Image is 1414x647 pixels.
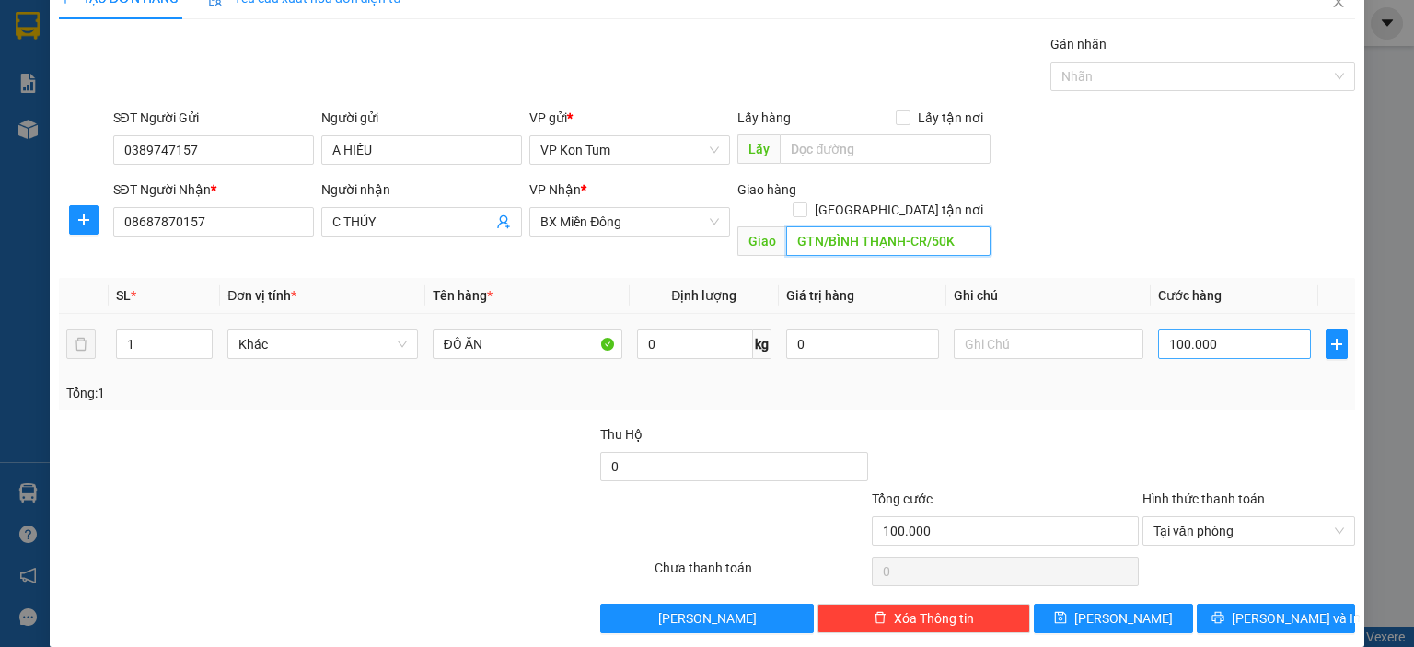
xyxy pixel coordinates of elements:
input: Ghi Chú [954,329,1143,359]
input: Dọc đường [786,226,991,256]
li: VP BX Miền Đông [127,78,245,98]
div: Chưa thanh toán [653,558,869,590]
span: Tên hàng [433,288,493,303]
div: SĐT Người Nhận [113,179,314,200]
span: Giao hàng [737,182,796,197]
button: save[PERSON_NAME] [1034,604,1193,633]
span: Giao [737,226,786,256]
span: environment [9,102,22,115]
th: Ghi chú [946,278,1151,314]
div: VP gửi [529,108,730,128]
span: VP Kon Tum [540,136,719,164]
span: [PERSON_NAME] [658,608,757,629]
span: Tại văn phòng [1153,517,1344,545]
span: kg [753,329,771,359]
div: Người nhận [321,179,522,200]
span: Đơn vị tính [227,288,296,303]
span: Lấy [737,134,780,164]
li: VP VP Kon Tum [9,78,127,98]
span: Xóa Thông tin [894,608,974,629]
input: Dọc đường [780,134,991,164]
span: Định lượng [671,288,736,303]
input: VD: Bàn, Ghế [433,329,622,359]
div: SĐT Người Gửi [113,108,314,128]
span: BX Miền Đông [540,208,719,236]
button: deleteXóa Thông tin [817,604,1030,633]
span: environment [127,102,140,115]
label: Hình thức thanh toán [1142,491,1265,506]
li: Tân Anh [9,9,267,44]
span: [PERSON_NAME] [1074,608,1173,629]
span: VP Nhận [529,182,581,197]
span: Thu Hộ [600,427,643,442]
span: plus [1327,337,1347,352]
button: printer[PERSON_NAME] và In [1197,604,1356,633]
span: Giá trị hàng [786,288,854,303]
span: Lấy tận nơi [910,108,991,128]
span: [GEOGRAPHIC_DATA] tận nơi [807,200,991,220]
span: Lấy hàng [737,110,791,125]
span: Cước hàng [1158,288,1222,303]
span: user-add [496,214,511,229]
span: delete [874,611,887,626]
button: plus [1326,329,1348,359]
input: 0 [786,329,939,359]
span: Khác [238,330,406,358]
label: Gán nhãn [1050,37,1107,52]
span: plus [70,213,98,227]
span: [PERSON_NAME] và In [1232,608,1361,629]
button: [PERSON_NAME] [600,604,813,633]
button: delete [66,329,96,359]
span: save [1054,611,1067,626]
span: Tổng cước [872,491,933,506]
b: [GEOGRAPHIC_DATA][PERSON_NAME], P [GEOGRAPHIC_DATA] [9,121,123,217]
button: plus [69,205,99,235]
b: Dãy 3 A6 trong BXMĐ cũ [127,101,227,136]
span: printer [1211,611,1224,626]
img: logo.jpg [9,9,74,74]
div: Người gửi [321,108,522,128]
div: Tổng: 1 [66,383,547,403]
span: SL [116,288,131,303]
